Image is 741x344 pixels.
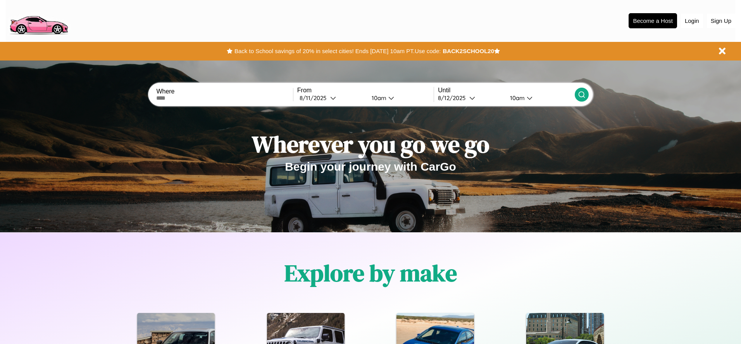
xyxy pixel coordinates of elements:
button: Sign Up [707,14,735,28]
button: Login [681,14,703,28]
button: 8/11/2025 [297,94,365,102]
div: 10am [506,94,527,102]
div: 10am [368,94,388,102]
button: 10am [504,94,574,102]
img: logo [6,4,71,36]
div: 8 / 12 / 2025 [438,94,469,102]
b: BACK2SCHOOL20 [443,48,494,54]
button: Become a Host [629,13,677,28]
button: 10am [365,94,434,102]
button: Back to School savings of 20% in select cities! Ends [DATE] 10am PT.Use code: [233,46,443,57]
h1: Explore by make [284,257,457,289]
label: From [297,87,434,94]
label: Where [156,88,293,95]
label: Until [438,87,574,94]
div: 8 / 11 / 2025 [300,94,330,102]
